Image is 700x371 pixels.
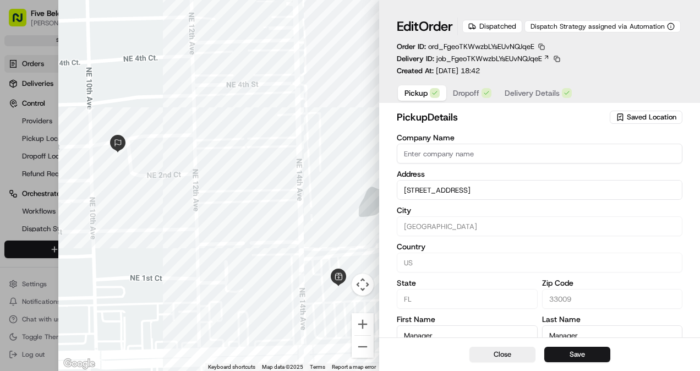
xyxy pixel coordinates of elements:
[397,144,682,163] input: Enter company name
[397,66,480,76] p: Created At:
[187,108,200,121] button: Start new chat
[542,325,683,345] input: Enter last name
[208,363,255,371] button: Keyboard shortcuts
[397,253,682,272] input: Enter country
[29,70,198,82] input: Got a question? Start typing here...
[89,155,181,174] a: 💻API Documentation
[61,357,97,371] a: Open this area in Google Maps (opens a new window)
[542,289,683,309] input: Enter zip code
[11,10,33,32] img: Nash
[22,159,84,170] span: Knowledge Base
[397,18,453,35] h1: Edit
[542,315,683,323] label: Last Name
[37,116,139,124] div: We're available if you need us!
[7,155,89,174] a: 📗Knowledge Base
[397,289,538,309] input: Enter state
[397,170,682,178] label: Address
[352,336,374,358] button: Zoom out
[11,160,20,169] div: 📗
[93,160,102,169] div: 💻
[524,20,681,32] button: Dispatch Strategy assigned via Automation
[397,279,538,287] label: State
[352,313,374,335] button: Zoom in
[78,185,133,194] a: Powered byPylon
[436,54,542,64] span: job_FgeoTKWwzbLYsEUvNQJqeE
[397,216,682,236] input: Enter city
[352,274,374,296] button: Map camera controls
[436,54,550,64] a: job_FgeoTKWwzbLYsEUvNQJqeE
[37,105,181,116] div: Start new chat
[397,54,562,64] div: Delivery ID:
[110,186,133,194] span: Pylon
[397,325,538,345] input: Enter first name
[397,110,608,125] h2: pickup Details
[542,279,683,287] label: Zip Code
[310,364,325,370] a: Terms (opens in new tab)
[397,206,682,214] label: City
[419,18,453,35] span: Order
[610,110,682,125] button: Saved Location
[544,347,610,362] button: Save
[397,315,538,323] label: First Name
[428,42,534,51] span: ord_FgeoTKWwzbLYsEUvNQJqeE
[531,22,665,31] span: Dispatch Strategy assigned via Automation
[397,243,682,250] label: Country
[436,66,480,75] span: [DATE] 18:42
[11,43,200,61] p: Welcome 👋
[332,364,376,370] a: Report a map error
[505,88,560,99] span: Delivery Details
[397,180,682,200] input: 1405 E Hallandale Beach Blvd, Hallandale Beach, FL 33009, USA
[11,105,31,124] img: 1736555255976-a54dd68f-1ca7-489b-9aae-adbdc363a1c4
[627,112,676,122] span: Saved Location
[453,88,479,99] span: Dropoff
[404,88,428,99] span: Pickup
[397,134,682,141] label: Company Name
[61,357,97,371] img: Google
[104,159,177,170] span: API Documentation
[469,347,535,362] button: Close
[397,42,534,52] p: Order ID:
[262,364,303,370] span: Map data ©2025
[462,20,522,33] div: Dispatched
